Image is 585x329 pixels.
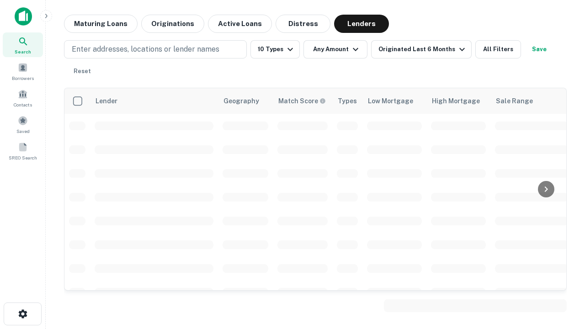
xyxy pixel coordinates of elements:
button: 10 Types [250,40,300,58]
th: Low Mortgage [362,88,426,114]
iframe: Chat Widget [539,227,585,271]
button: Save your search to get updates of matches that match your search criteria. [525,40,554,58]
div: Types [338,96,357,106]
th: Lender [90,88,218,114]
th: High Mortgage [426,88,490,114]
button: Distress [276,15,330,33]
a: SREO Search [3,138,43,163]
span: SREO Search [9,154,37,161]
div: Sale Range [496,96,533,106]
div: Capitalize uses an advanced AI algorithm to match your search with the best lender. The match sco... [278,96,326,106]
button: Enter addresses, locations or lender names [64,40,247,58]
button: Lenders [334,15,389,33]
th: Capitalize uses an advanced AI algorithm to match your search with the best lender. The match sco... [273,88,332,114]
th: Types [332,88,362,114]
div: Geography [223,96,259,106]
span: Saved [16,127,30,135]
a: Borrowers [3,59,43,84]
button: Originations [141,15,204,33]
div: Lender [96,96,117,106]
a: Contacts [3,85,43,110]
a: Search [3,32,43,57]
div: Originated Last 6 Months [378,44,468,55]
h6: Match Score [278,96,324,106]
div: Low Mortgage [368,96,413,106]
button: Any Amount [303,40,367,58]
span: Borrowers [12,74,34,82]
span: Search [15,48,31,55]
a: Saved [3,112,43,137]
button: Active Loans [208,15,272,33]
button: Originated Last 6 Months [371,40,472,58]
button: All Filters [475,40,521,58]
th: Geography [218,88,273,114]
button: Maturing Loans [64,15,138,33]
span: Contacts [14,101,32,108]
div: High Mortgage [432,96,480,106]
th: Sale Range [490,88,573,114]
p: Enter addresses, locations or lender names [72,44,219,55]
img: capitalize-icon.png [15,7,32,26]
button: Reset [68,62,97,80]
